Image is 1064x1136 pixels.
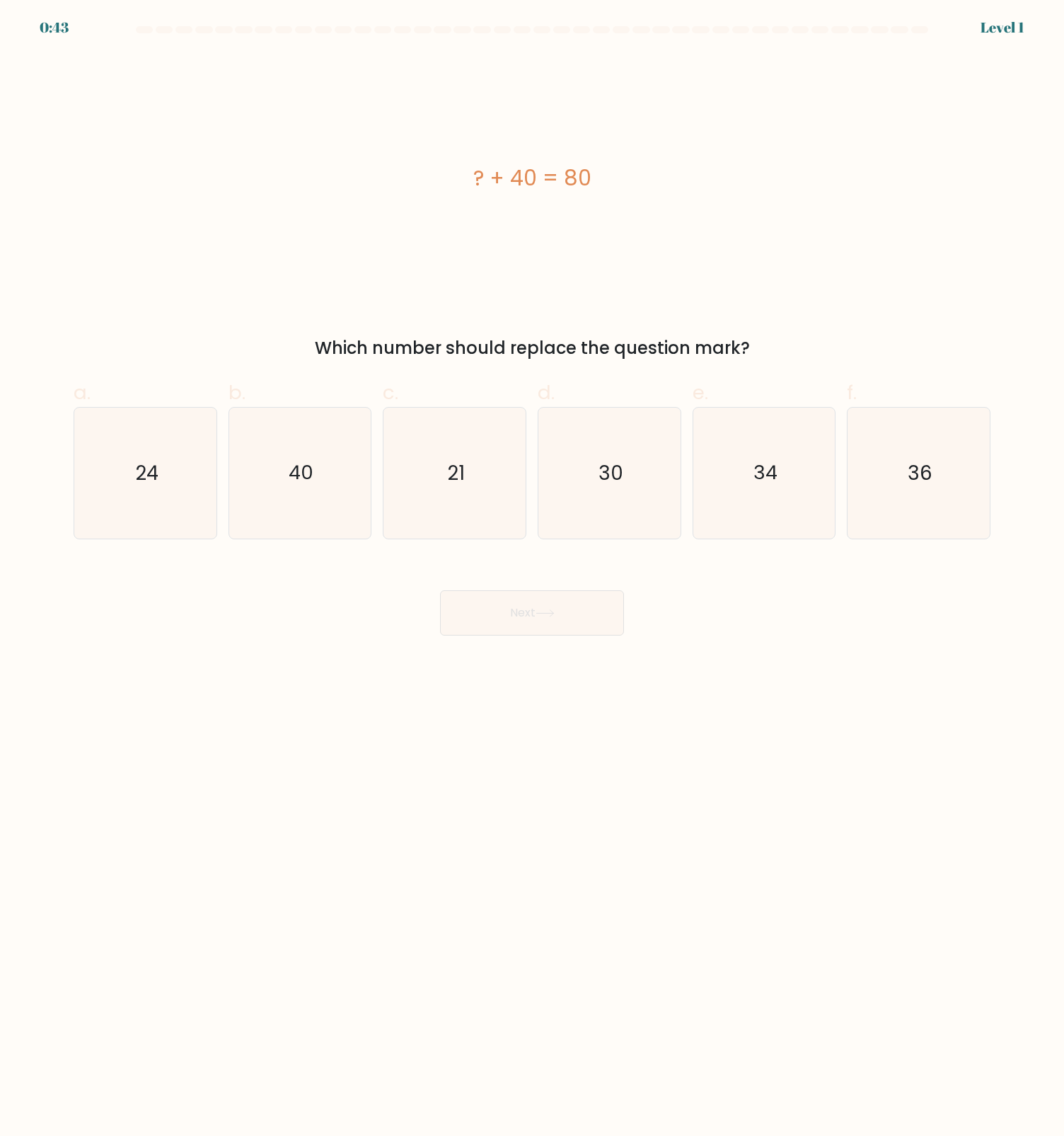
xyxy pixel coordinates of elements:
text: 34 [753,459,777,487]
button: Next [440,590,624,636]
text: 21 [447,459,465,487]
text: 30 [598,459,623,487]
div: Which number should replace the question mark? [82,335,982,361]
div: 0:43 [40,17,69,38]
span: e. [693,379,708,406]
text: 24 [135,459,158,487]
span: f. [847,379,857,406]
span: c. [383,379,398,406]
div: Level 1 [981,17,1024,38]
div: ? + 40 = 80 [74,162,990,194]
span: d. [538,379,555,406]
span: a. [74,379,91,406]
text: 36 [908,459,932,487]
text: 40 [289,459,313,487]
span: b. [229,379,245,406]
